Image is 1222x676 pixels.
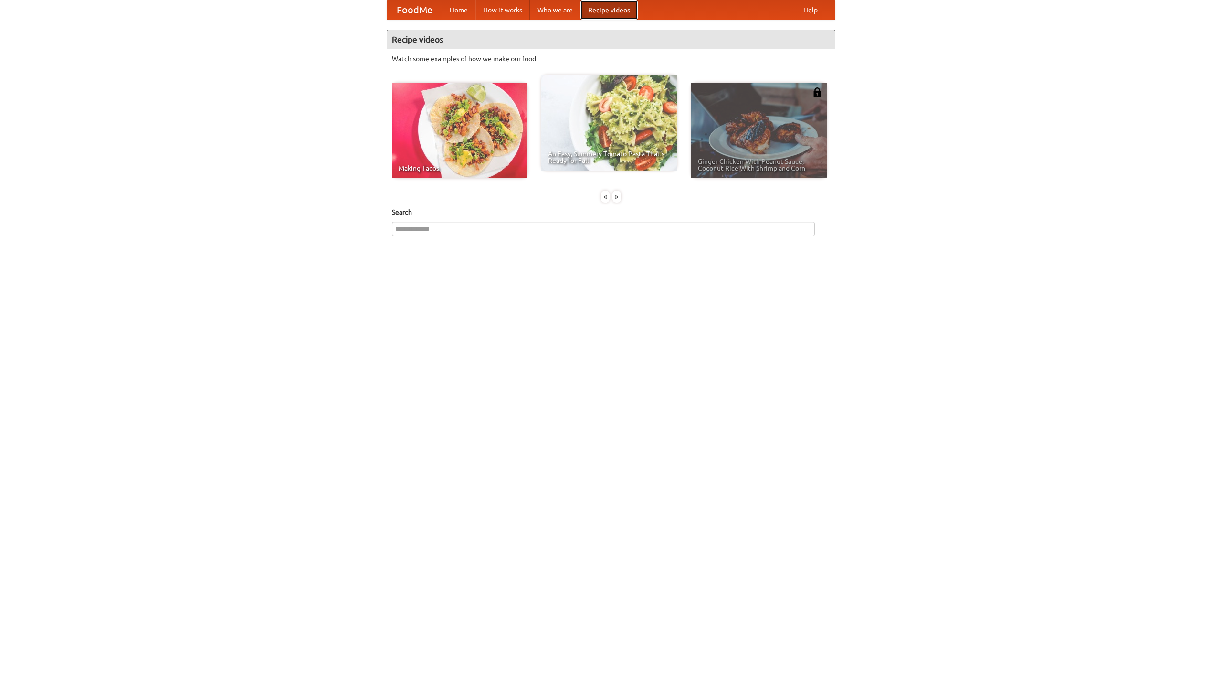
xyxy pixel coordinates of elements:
a: Making Tacos [392,83,527,178]
div: » [612,191,621,203]
a: Recipe videos [580,0,638,20]
img: 483408.png [812,87,822,97]
h4: Recipe videos [387,30,835,49]
a: How it works [475,0,530,20]
a: Help [796,0,825,20]
h5: Search [392,207,830,217]
a: Home [442,0,475,20]
p: Watch some examples of how we make our food! [392,54,830,64]
span: Making Tacos [399,165,521,172]
div: « [601,191,610,203]
span: An Easy, Summery Tomato Pasta That's Ready for Fall [548,150,670,164]
a: An Easy, Summery Tomato Pasta That's Ready for Fall [541,75,677,171]
a: FoodMe [387,0,442,20]
a: Who we are [530,0,580,20]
